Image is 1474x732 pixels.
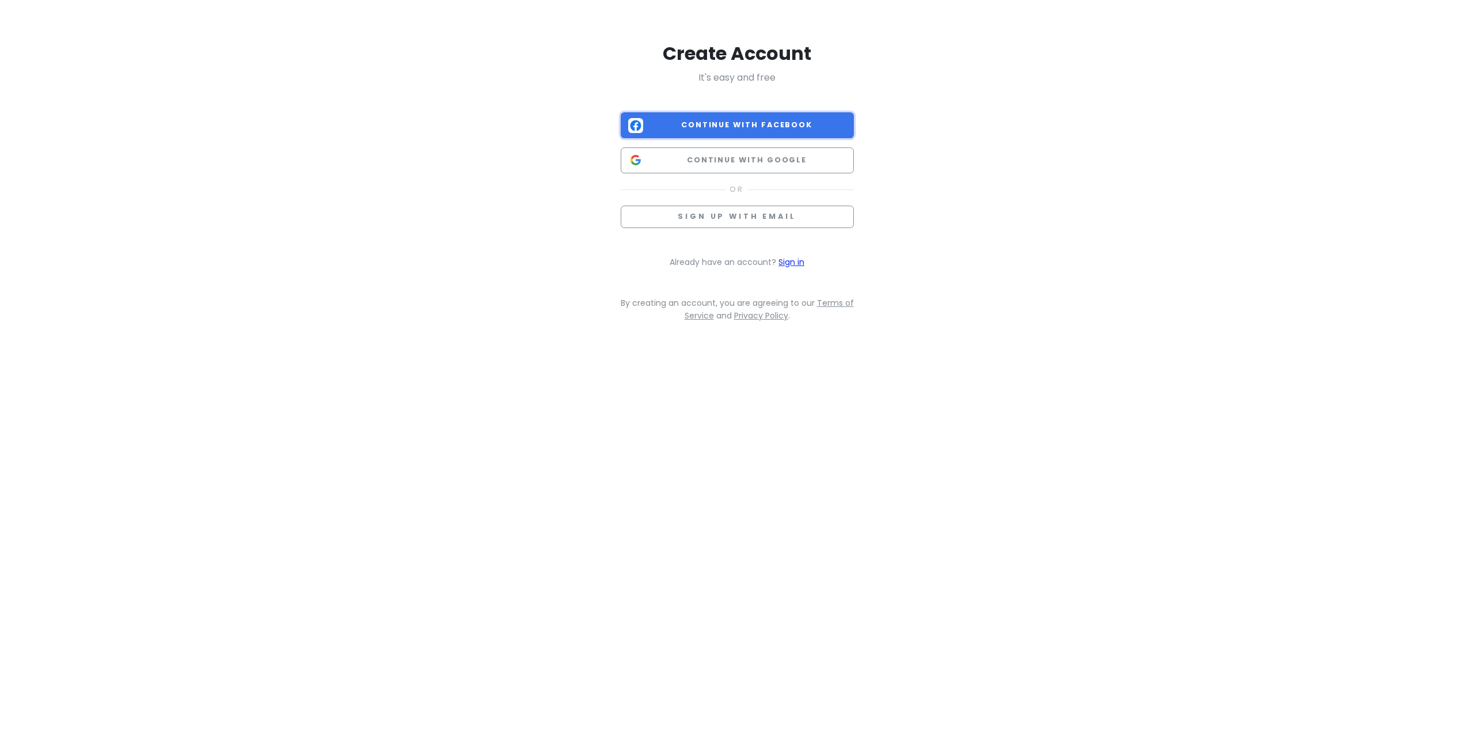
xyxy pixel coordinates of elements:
[628,118,643,133] img: Facebook logo
[648,119,846,131] span: Continue with Facebook
[778,256,804,268] a: Sign in
[621,256,854,268] p: Already have an account?
[685,297,854,321] a: Terms of Service
[621,297,854,323] p: By creating an account, you are agreeing to our and .
[621,112,854,138] button: Continue with Facebook
[621,147,854,173] button: Continue with Google
[648,154,846,166] span: Continue with Google
[621,70,854,85] p: It's easy and free
[621,206,854,228] button: Sign up with email
[678,211,796,221] span: Sign up with email
[621,41,854,66] h2: Create Account
[734,310,788,321] a: Privacy Policy
[628,153,643,168] img: Google logo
